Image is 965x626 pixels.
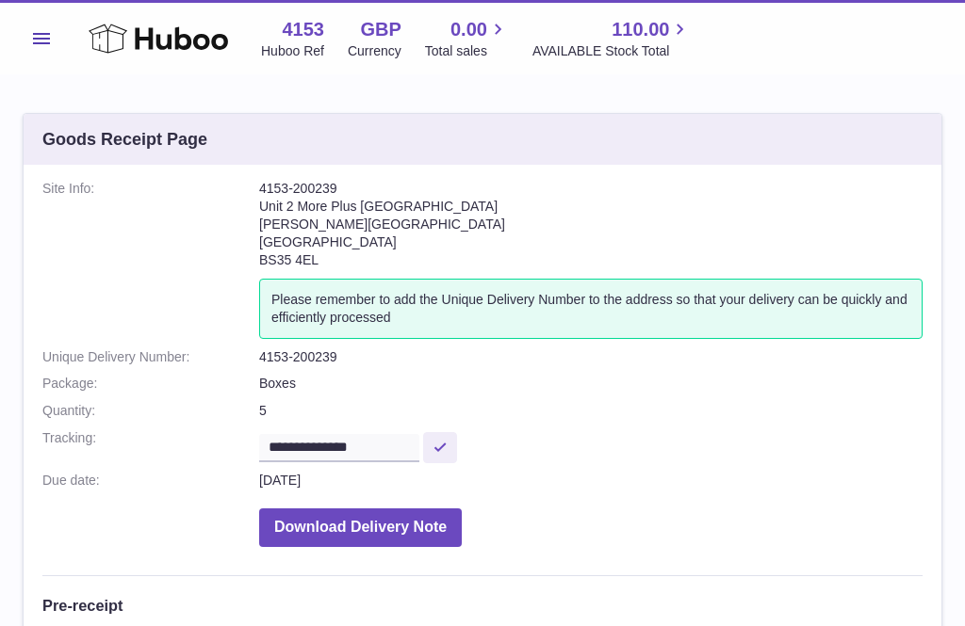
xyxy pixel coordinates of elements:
[42,429,259,462] dt: Tracking:
[259,279,923,339] div: Please remember to add the Unique Delivery Number to the address so that your delivery can be qui...
[282,17,324,42] strong: 4153
[259,508,462,547] button: Download Delivery Note
[532,17,692,60] a: 110.00 AVAILABLE Stock Total
[360,17,401,42] strong: GBP
[259,180,923,278] address: 4153-200239 Unit 2 More Plus [GEOGRAPHIC_DATA] [PERSON_NAME][GEOGRAPHIC_DATA] [GEOGRAPHIC_DATA] B...
[42,128,207,151] h3: Goods Receipt Page
[259,402,923,420] dd: 5
[259,348,923,366] dd: 4153-200239
[348,42,401,60] div: Currency
[42,348,259,366] dt: Unique Delivery Number:
[42,595,923,616] h3: Pre-receipt
[425,17,509,60] a: 0.00 Total sales
[42,375,259,393] dt: Package:
[612,17,669,42] span: 110.00
[425,42,509,60] span: Total sales
[532,42,692,60] span: AVAILABLE Stock Total
[42,472,259,490] dt: Due date:
[42,180,259,338] dt: Site Info:
[259,375,923,393] dd: Boxes
[261,42,324,60] div: Huboo Ref
[259,472,923,490] dd: [DATE]
[450,17,487,42] span: 0.00
[42,402,259,420] dt: Quantity:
